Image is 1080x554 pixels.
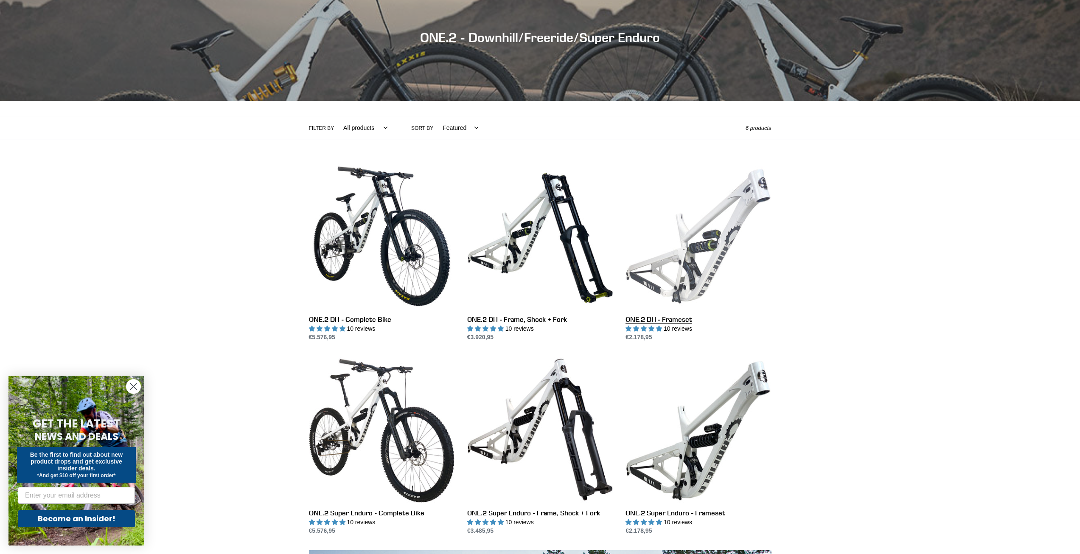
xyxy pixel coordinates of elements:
[309,124,334,132] label: Filter by
[18,487,135,504] input: Enter your email address
[411,124,433,132] label: Sort by
[420,30,660,45] span: ONE.2 - Downhill/Freeride/Super Enduro
[30,451,123,472] span: Be the first to find out about new product drops and get exclusive insider deals.
[33,416,120,431] span: GET THE LATEST
[37,472,115,478] span: *And get $10 off your first order*
[35,430,118,443] span: NEWS AND DEALS
[18,510,135,527] button: Become an Insider!
[126,379,141,394] button: Close dialog
[746,125,771,131] span: 6 products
